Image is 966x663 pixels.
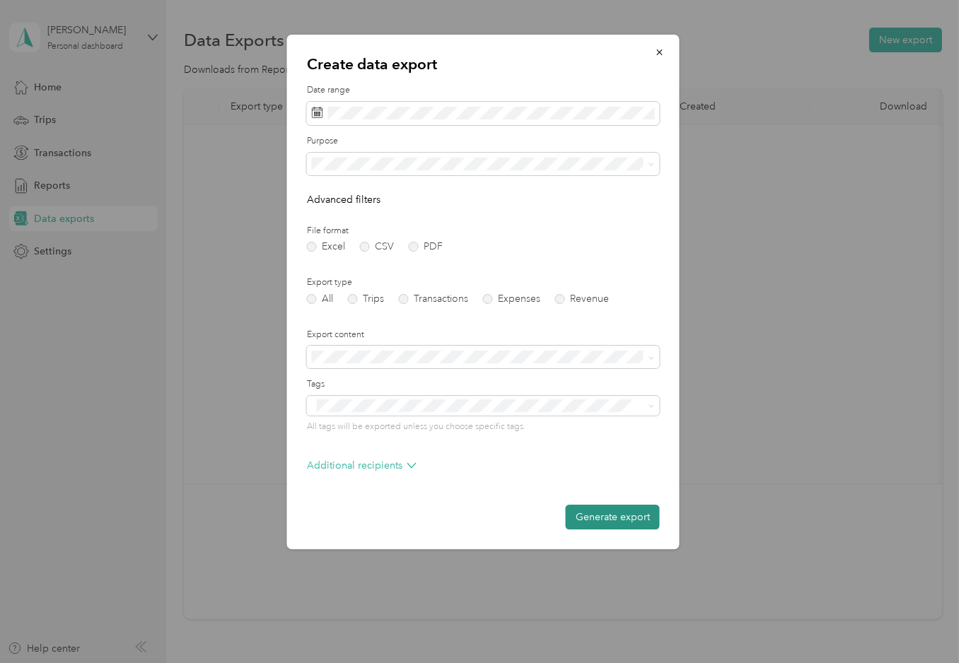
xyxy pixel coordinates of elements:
[307,135,660,148] label: Purpose
[483,294,540,304] label: Expenses
[399,294,468,304] label: Transactions
[307,378,660,391] label: Tags
[409,242,443,252] label: PDF
[360,242,394,252] label: CSV
[555,294,609,304] label: Revenue
[887,584,966,663] iframe: Everlance-gr Chat Button Frame
[307,294,333,304] label: All
[307,84,660,97] label: Date range
[566,505,660,529] button: Generate export
[307,54,660,74] p: Create data export
[307,242,345,252] label: Excel
[307,329,660,341] label: Export content
[307,276,660,289] label: Export type
[307,225,660,237] label: File format
[307,458,417,473] p: Additional recipients
[348,294,384,304] label: Trips
[307,421,660,433] p: All tags will be exported unless you choose specific tags.
[307,192,660,207] p: Advanced filters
